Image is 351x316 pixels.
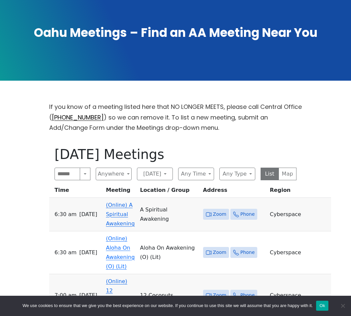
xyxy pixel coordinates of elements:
span: [DATE] [79,210,97,219]
th: Location / Group [137,186,200,198]
a: [PHONE_NUMBER] [52,113,104,121]
th: Address [200,186,267,198]
button: Anywhere [96,168,132,180]
th: Time [49,186,103,198]
button: [DATE] [137,168,173,180]
span: [DATE] [79,248,97,257]
button: Search [80,168,90,180]
span: Phone [240,248,255,257]
span: 7:00 AM [55,291,76,300]
td: Cyberspace [267,231,331,274]
th: Meeting [103,186,138,198]
button: List [261,168,279,180]
th: Region [267,186,331,198]
p: If you know of a meeting listed here that NO LONGER MEETS, please call Central Office ( ) so we c... [49,102,302,133]
span: We use cookies to ensure that we give you the best experience on our website. If you continue to ... [23,302,313,309]
button: Map [279,168,297,180]
td: Aloha On Awakening (O) (Lit) [137,231,200,274]
td: Cyberspace [267,198,331,231]
span: Zoom [213,291,226,299]
span: Phone [240,210,255,218]
a: (Online) A Spiritual Awakening [106,202,135,227]
button: Ok [316,301,328,311]
span: Zoom [213,248,226,257]
button: Any Type [219,168,255,180]
a: (Online) 12 Coconuts Waikiki [106,278,131,312]
h1: [DATE] Meetings [55,146,296,162]
span: Phone [240,291,255,299]
span: No [339,302,346,309]
span: [DATE] [79,291,97,300]
span: 6:30 AM [55,210,76,219]
span: 6:30 AM [55,248,76,257]
td: A Spiritual Awakening [137,198,200,231]
span: Zoom [213,210,226,218]
h1: Oahu Meetings – Find an AA Meeting Near You [6,25,345,41]
button: Any Time [178,168,214,180]
a: (Online) Aloha On Awakening (O) (Lit) [106,235,135,270]
input: Search [55,168,80,180]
